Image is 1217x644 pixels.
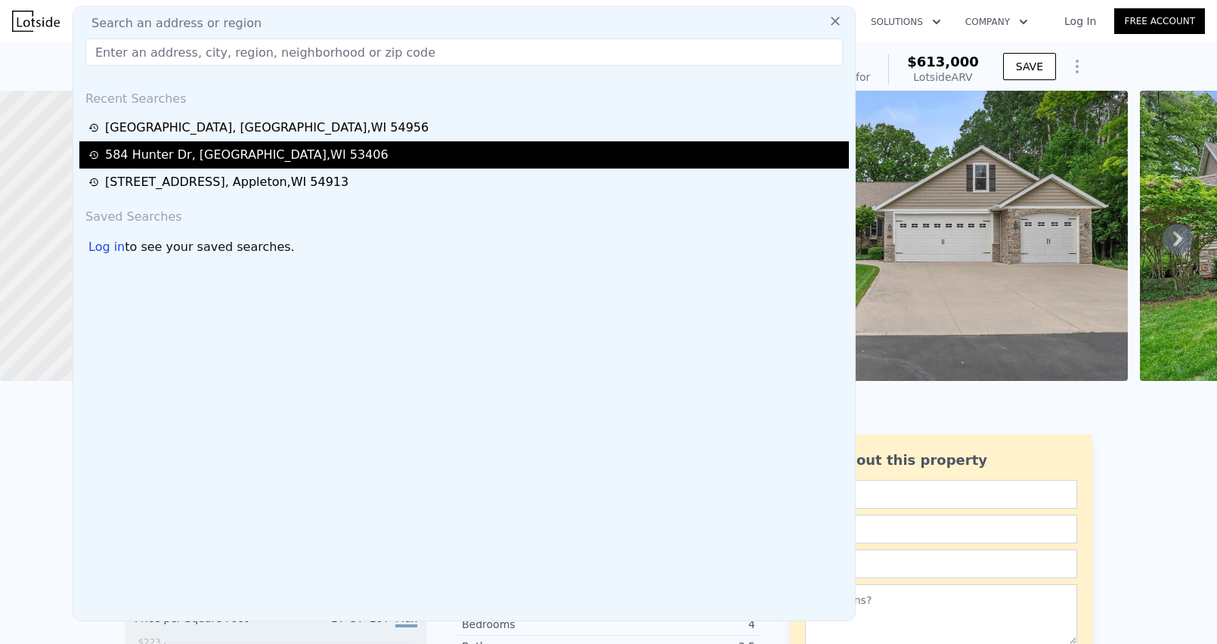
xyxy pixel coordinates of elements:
input: Email [805,515,1077,543]
img: Sale: 154110974 Parcel: 103098667 [692,91,1128,381]
button: SAVE [1003,53,1056,80]
div: Log in [88,238,125,256]
button: Solutions [859,8,953,36]
div: Ask about this property [805,450,1077,471]
div: Lotside ARV [907,70,979,85]
a: [STREET_ADDRESS], Appleton,WI 54913 [88,173,844,191]
button: Show Options [1062,51,1092,82]
div: Price per Square Foot [135,611,276,635]
input: Enter an address, city, region, neighborhood or zip code [85,39,843,66]
span: $613,000 [907,54,979,70]
div: 4 [608,617,755,632]
a: 584 Hunter Dr, [GEOGRAPHIC_DATA],WI 53406 [88,146,844,164]
button: Company [953,8,1040,36]
a: Free Account [1114,8,1205,34]
span: to see your saved searches. [125,238,294,256]
input: Phone [805,550,1077,578]
div: Bedrooms [462,617,608,632]
div: Saved Searches [79,196,849,232]
input: Name [805,480,1077,509]
div: Recent Searches [79,78,849,114]
div: 584 Hunter Dr , [GEOGRAPHIC_DATA] , WI 53406 [105,146,389,164]
img: Lotside [12,11,60,32]
a: [GEOGRAPHIC_DATA], [GEOGRAPHIC_DATA],WI 54956 [88,119,844,137]
div: [STREET_ADDRESS] , Appleton , WI 54913 [105,173,348,191]
span: Search an address or region [79,14,262,33]
div: [GEOGRAPHIC_DATA] , [GEOGRAPHIC_DATA] , WI 54956 [105,119,429,137]
a: Log In [1046,14,1114,29]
